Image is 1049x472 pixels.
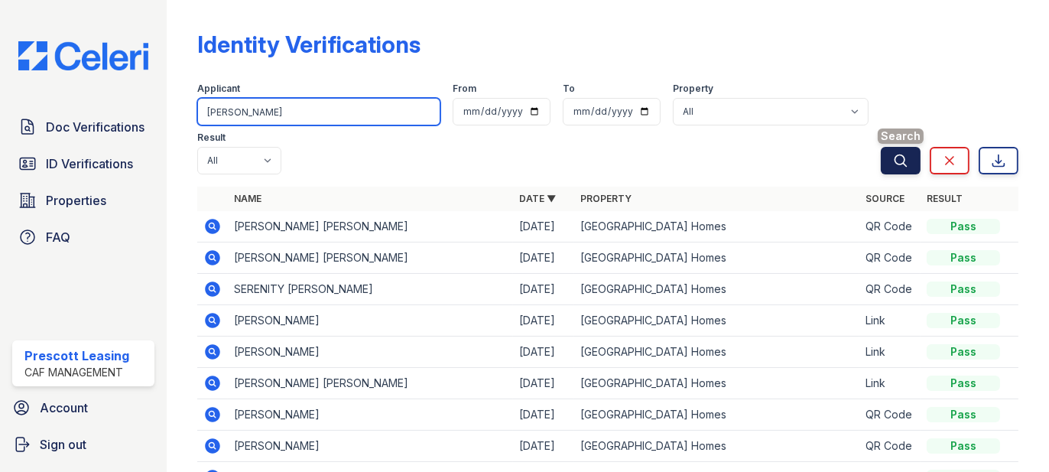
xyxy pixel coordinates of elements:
[234,193,261,204] a: Name
[574,368,859,399] td: [GEOGRAPHIC_DATA] Homes
[927,193,963,204] a: Result
[859,305,921,337] td: Link
[927,376,1000,391] div: Pass
[859,399,921,431] td: QR Code
[513,274,574,305] td: [DATE]
[6,392,161,423] a: Account
[927,344,1000,360] div: Pass
[453,83,476,95] label: From
[228,243,513,274] td: [PERSON_NAME] [PERSON_NAME]
[574,337,859,368] td: [GEOGRAPHIC_DATA] Homes
[513,431,574,462] td: [DATE]
[927,407,1000,422] div: Pass
[46,228,70,246] span: FAQ
[859,368,921,399] td: Link
[228,211,513,243] td: [PERSON_NAME] [PERSON_NAME]
[46,118,145,136] span: Doc Verifications
[574,305,859,337] td: [GEOGRAPHIC_DATA] Homes
[40,435,86,454] span: Sign out
[197,83,240,95] label: Applicant
[228,274,513,305] td: SERENITY [PERSON_NAME]
[197,98,440,125] input: Search by name or phone number
[574,399,859,431] td: [GEOGRAPHIC_DATA] Homes
[574,274,859,305] td: [GEOGRAPHIC_DATA] Homes
[859,211,921,243] td: QR Code
[574,431,859,462] td: [GEOGRAPHIC_DATA] Homes
[228,431,513,462] td: [PERSON_NAME]
[574,211,859,243] td: [GEOGRAPHIC_DATA] Homes
[859,337,921,368] td: Link
[878,129,924,144] span: Search
[24,365,129,380] div: CAF Management
[228,337,513,368] td: [PERSON_NAME]
[513,399,574,431] td: [DATE]
[513,305,574,337] td: [DATE]
[24,347,129,365] div: Prescott Leasing
[927,313,1000,328] div: Pass
[881,147,921,174] button: Search
[859,431,921,462] td: QR Code
[927,219,1000,234] div: Pass
[12,148,154,179] a: ID Verifications
[46,191,106,210] span: Properties
[927,438,1000,454] div: Pass
[513,337,574,368] td: [DATE]
[228,305,513,337] td: [PERSON_NAME]
[927,250,1000,265] div: Pass
[513,243,574,274] td: [DATE]
[6,429,161,460] a: Sign out
[513,211,574,243] td: [DATE]
[12,112,154,142] a: Doc Verifications
[563,83,575,95] label: To
[228,368,513,399] td: [PERSON_NAME] [PERSON_NAME]
[866,193,904,204] a: Source
[519,193,556,204] a: Date ▼
[46,155,133,173] span: ID Verifications
[513,368,574,399] td: [DATE]
[197,31,421,58] div: Identity Verifications
[197,132,226,144] label: Result
[6,41,161,70] img: CE_Logo_Blue-a8612792a0a2168367f1c8372b55b34899dd931a85d93a1a3d3e32e68fde9ad4.png
[673,83,713,95] label: Property
[574,243,859,274] td: [GEOGRAPHIC_DATA] Homes
[12,185,154,216] a: Properties
[40,399,88,417] span: Account
[12,222,154,252] a: FAQ
[859,243,921,274] td: QR Code
[927,282,1000,297] div: Pass
[580,193,632,204] a: Property
[859,274,921,305] td: QR Code
[228,399,513,431] td: [PERSON_NAME]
